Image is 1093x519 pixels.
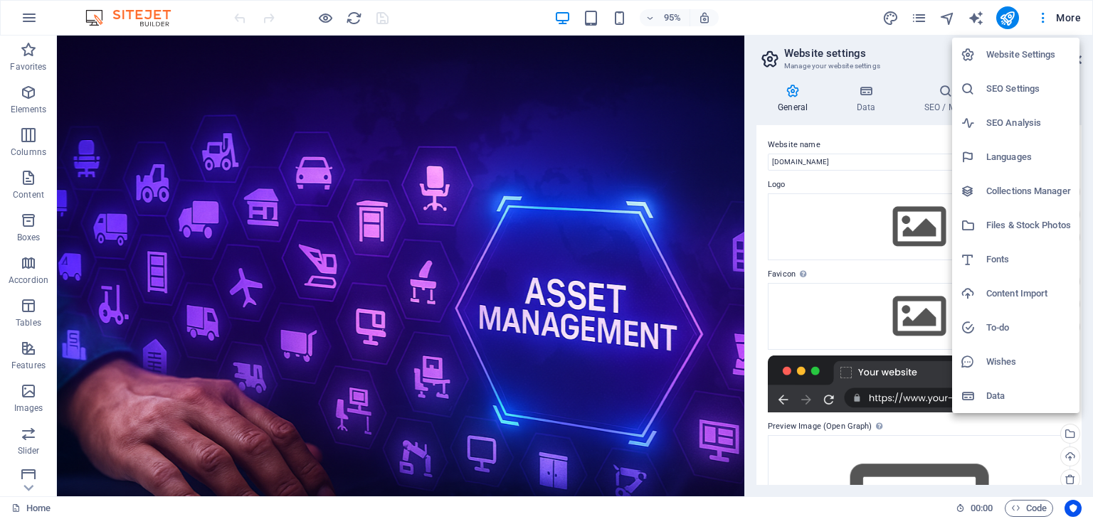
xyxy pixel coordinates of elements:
[986,183,1071,200] h6: Collections Manager
[986,285,1071,302] h6: Content Import
[986,353,1071,370] h6: Wishes
[986,217,1071,234] h6: Files & Stock Photos
[986,251,1071,268] h6: Fonts
[986,46,1071,63] h6: Website Settings
[986,114,1071,132] h6: SEO Analysis
[986,149,1071,166] h6: Languages
[986,319,1071,336] h6: To-do
[986,80,1071,97] h6: SEO Settings
[986,387,1071,405] h6: Data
